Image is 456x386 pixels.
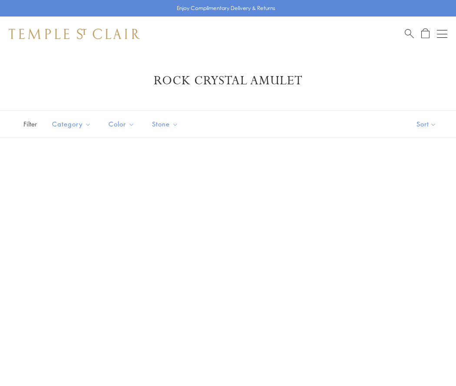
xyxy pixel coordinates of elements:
[405,28,414,39] a: Search
[22,73,434,89] h1: Rock Crystal Amulet
[148,119,185,130] span: Stone
[48,119,98,130] span: Category
[145,114,185,134] button: Stone
[46,114,98,134] button: Category
[104,119,141,130] span: Color
[421,28,430,39] a: Open Shopping Bag
[102,114,141,134] button: Color
[177,4,275,13] p: Enjoy Complimentary Delivery & Returns
[397,111,456,137] button: Show sort by
[9,29,140,39] img: Temple St. Clair
[437,29,447,39] button: Open navigation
